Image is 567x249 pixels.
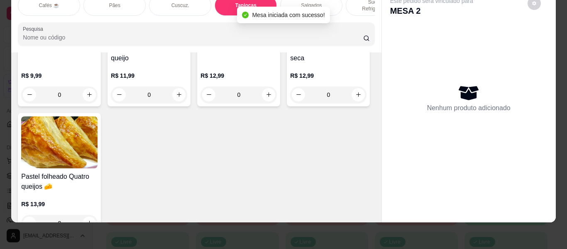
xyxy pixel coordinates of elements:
[23,88,36,101] button: decrease-product-quantity
[21,200,98,208] p: R$ 13,99
[290,43,367,63] h4: Pastel folhado de carne seca
[171,2,189,9] p: Cuscuz.
[202,88,215,101] button: decrease-product-quantity
[83,88,96,101] button: increase-product-quantity
[21,71,98,80] p: R$ 9,99
[292,88,305,101] button: decrease-product-quantity
[427,103,511,113] p: Nenhum produto adicionado
[242,12,249,18] span: check-circle
[23,33,363,42] input: Pesquisa
[109,2,120,9] p: Pães
[23,25,46,32] label: Pesquisa
[200,71,277,80] p: R$ 12,99
[21,172,98,192] h4: Pastel folheado Quatro queijos 🧀
[23,217,36,230] button: decrease-product-quantity
[352,88,365,101] button: increase-product-quantity
[235,2,257,9] p: Tapiocas
[111,43,187,63] h4: Croissant de presunto e queijo
[83,217,96,230] button: increase-product-quantity
[252,12,325,18] span: Mesa iniciada com sucesso!
[39,2,59,9] p: Cafés ☕
[301,2,322,9] p: Salgados
[21,116,98,168] img: product-image
[172,88,186,101] button: increase-product-quantity
[390,5,473,17] p: MESA 2
[290,71,367,80] p: R$ 12,99
[112,88,126,101] button: decrease-product-quantity
[262,88,275,101] button: increase-product-quantity
[111,71,187,80] p: R$ 11,99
